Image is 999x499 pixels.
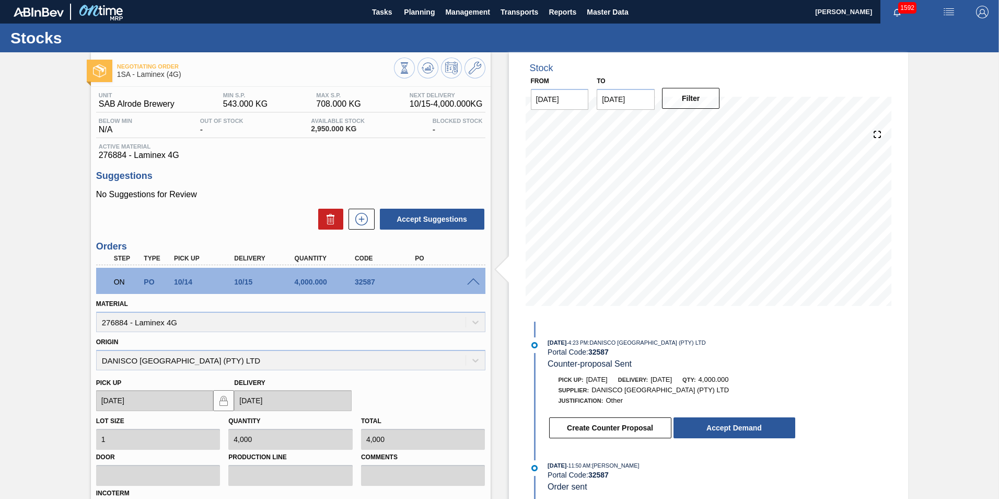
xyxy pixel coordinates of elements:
button: locked [213,390,234,411]
img: locked [217,394,230,407]
label: Comments [361,450,485,465]
span: 2,950.000 KG [311,125,365,133]
div: 4,000.000 [292,278,359,286]
label: Production Line [228,450,353,465]
img: userActions [943,6,955,18]
span: DANISCO [GEOGRAPHIC_DATA] (PTY) LTD [591,386,729,394]
label: Quantity [228,417,260,425]
label: Lot size [96,417,124,425]
span: Counter-proposal Sent [548,359,632,368]
span: Order sent [548,482,587,491]
label: Total [361,417,381,425]
input: mm/dd/yyyy [531,89,589,110]
span: Qty: [682,377,695,383]
div: PO [412,255,480,262]
img: atual [531,342,538,348]
span: Tasks [370,6,393,18]
button: Update Chart [417,58,438,78]
span: Transports [501,6,538,18]
h3: Orders [96,241,485,252]
input: mm/dd/yyyy [96,390,214,411]
img: atual [531,465,538,471]
label: Origin [96,338,119,346]
span: MIN S.P. [223,92,268,98]
button: Filter [662,88,720,109]
div: Quantity [292,255,359,262]
div: Pick up [171,255,239,262]
span: Supplier: [559,387,589,393]
div: Step [111,255,143,262]
img: Ícone [93,64,106,77]
span: Other [606,396,623,404]
label: Delivery [234,379,265,387]
span: SAB Alrode Brewery [99,99,175,109]
span: Justification: [559,398,603,404]
label: to [597,77,605,85]
div: Portal Code: [548,348,796,356]
div: New suggestion [343,209,375,230]
div: N/A [96,118,135,134]
label: Pick up [96,379,122,387]
span: MAX S.P. [316,92,361,98]
span: Negotiating Order [117,63,394,70]
span: Below Min [99,118,132,124]
div: - [430,118,485,134]
span: - 4:23 PM [567,340,588,346]
button: Go to Master Data / General [464,58,485,78]
p: No Suggestions for Review [96,190,485,199]
span: - 11:50 AM [567,463,591,469]
span: 543.000 KG [223,99,268,109]
span: Out Of Stock [200,118,243,124]
div: Negotiating Order [111,270,143,293]
span: Delivery: [618,377,648,383]
span: [DATE] [650,376,672,383]
div: Accept Suggestions [375,208,485,231]
span: Active Material [99,143,483,150]
span: Management [445,6,490,18]
div: 32587 [352,278,420,286]
span: [DATE] [548,462,566,469]
span: 1592 [898,2,916,14]
span: 276884 - Laminex 4G [99,151,483,160]
span: : [PERSON_NAME] [590,462,640,469]
button: Notifications [880,5,914,19]
label: From [531,77,549,85]
input: mm/dd/yyyy [234,390,352,411]
span: Next Delivery [410,92,483,98]
span: [DATE] [586,376,608,383]
span: 1SA - Laminex (4G) [117,71,394,78]
button: Schedule Inventory [441,58,462,78]
img: Logout [976,6,989,18]
h1: Stocks [10,32,196,44]
span: Master Data [587,6,628,18]
div: 10/14/2025 [171,278,239,286]
button: Stocks Overview [394,58,415,78]
span: : DANISCO [GEOGRAPHIC_DATA] (PTY) LTD [588,339,706,346]
label: Material [96,300,128,308]
span: Reports [549,6,576,18]
div: - [198,118,246,134]
img: TNhmsLtSVTkK8tSr43FrP2fwEKptu5GPRR3wAAAABJRU5ErkJggg== [14,7,64,17]
div: Portal Code: [548,471,796,479]
span: [DATE] [548,339,566,346]
span: 708.000 KG [316,99,361,109]
span: 10/15 - 4,000.000 KG [410,99,483,109]
button: Create Counter Proposal [549,417,671,438]
div: Type [141,255,172,262]
span: Unit [99,92,175,98]
button: Accept Demand [673,417,795,438]
span: Planning [404,6,435,18]
p: ON [114,278,140,286]
label: Door [96,450,220,465]
div: Delete Suggestions [313,209,343,230]
h3: Suggestions [96,171,485,182]
div: Stock [530,63,553,74]
div: Code [352,255,420,262]
div: 10/15/2025 [231,278,299,286]
strong: 32587 [588,348,609,356]
div: Delivery [231,255,299,262]
input: mm/dd/yyyy [597,89,655,110]
span: Available Stock [311,118,365,124]
strong: 32587 [588,471,609,479]
div: Purchase order [141,278,172,286]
